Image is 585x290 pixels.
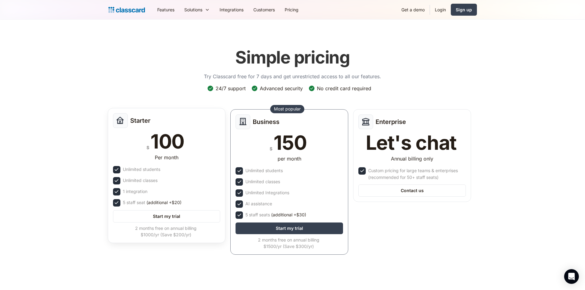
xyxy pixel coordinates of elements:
h2: Business [253,118,279,126]
div: Advanced security [260,85,303,92]
a: Pricing [280,3,303,17]
a: home [108,6,145,14]
div: Per month [155,154,178,161]
a: Features [152,3,179,17]
div: 2 months free on annual billing $1500/yr (Save $300/yr) [236,237,342,249]
div: per month [278,155,301,162]
div: 1 integration [123,188,147,195]
div: 100 [150,132,184,151]
div: Unlimited Integrations [245,189,289,196]
a: Customers [248,3,280,17]
div: Solutions [184,6,202,13]
div: Unlimited classes [123,177,158,184]
div: Open Intercom Messenger [564,269,579,284]
a: Sign up [451,4,477,16]
a: Login [430,3,451,17]
h1: Simple pricing [235,47,350,68]
div: Unlimited students [245,167,283,174]
div: Annual billing only [391,155,433,162]
span: (additional +$30) [271,211,306,218]
div: Solutions [179,3,215,17]
div: Unlimited classes [245,178,280,185]
h2: Starter [130,117,150,124]
div: 2 months free on annual billing $1000/yr (Save $200/yr) [113,225,219,238]
a: Integrations [215,3,248,17]
div: Unlimited students [123,166,160,173]
a: Get a demo [396,3,430,17]
p: Try Classcard free for 7 days and get unrestricted access to all our features. [204,73,381,80]
div: 5 staff seats [245,211,306,218]
a: Contact us [358,184,466,197]
span: (additional +$20) [146,199,181,206]
a: Start my trial [113,210,220,222]
div: AI assistance [245,200,272,207]
div: No credit card required [317,85,371,92]
div: Custom pricing for large teams & enterprises (recommended for 50+ staff seats) [368,167,465,181]
div: Let's chat [366,133,457,153]
div: 150 [274,133,306,153]
div: $ [146,144,149,151]
a: Start my trial [236,222,343,234]
h2: Enterprise [376,118,406,126]
div: $ [270,145,272,153]
div: Sign up [456,6,472,13]
div: Most popular [274,106,301,112]
div: 24/7 support [216,85,246,92]
div: 5 staff seat [123,199,181,206]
